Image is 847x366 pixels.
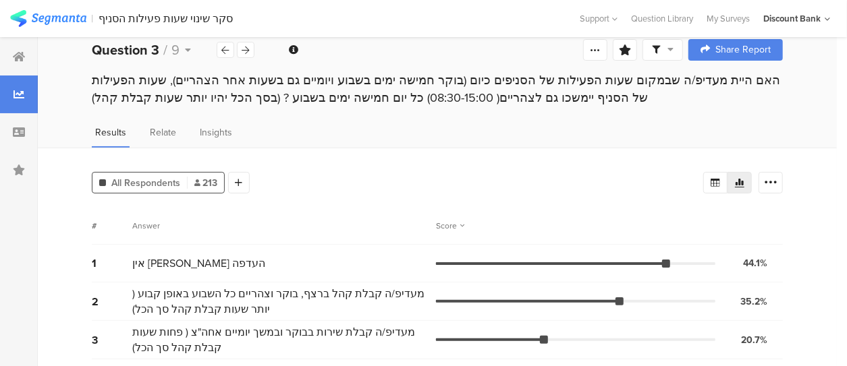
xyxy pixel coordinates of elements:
[99,12,234,25] div: סקר שינוי שעות פעילות הסניף
[92,255,132,271] div: 1
[715,45,771,55] span: Share Report
[741,333,767,347] div: 20.7%
[95,125,126,140] span: Results
[10,10,86,27] img: segmanta logo
[200,125,232,140] span: Insights
[132,220,160,232] div: Answer
[132,324,429,355] span: מעדיפ/ה קבלת שירות בבוקר ובמשך יומיים אחה"צ ( פחות שעות קבלת קהל סך הכל)
[92,40,159,60] b: Question 3
[436,220,464,232] div: Score
[92,332,132,348] div: 3
[92,11,94,26] div: |
[740,295,767,309] div: 35.2%
[163,40,167,60] span: /
[132,255,265,271] span: אין [PERSON_NAME] העדפה
[111,176,180,190] span: All Respondents
[194,176,217,190] span: 213
[150,125,176,140] span: Relate
[132,286,429,317] span: מעדיפ/ה קבלת קהל ברצף, בוקר וצהריים כל השבוע באופן קבוע ( יותר שעות קבלת קהל סך הכל)
[171,40,180,60] span: 9
[700,12,757,25] a: My Surveys
[580,8,618,29] div: Support
[92,294,132,309] div: 2
[92,220,132,232] div: #
[624,12,700,25] a: Question Library
[743,256,767,270] div: 44.1%
[763,12,821,25] div: Discount Bank
[92,71,783,106] div: האם היית מעדיפ/ה שבמקום שעות הפעילות של הסניפים כיום (בוקר חמישה ימים בשבוע ויומיים גם בשעות אחר ...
